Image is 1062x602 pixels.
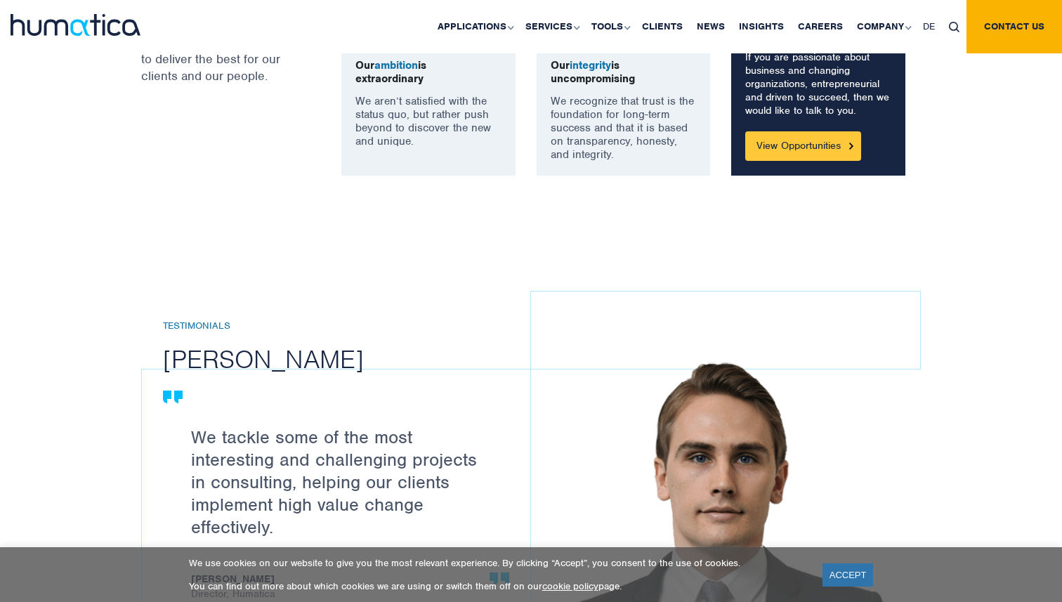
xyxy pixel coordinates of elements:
[163,320,551,332] h6: Testimonials
[189,557,805,569] p: We use cookies on our website to give you the most relevant experience. By clicking “Accept”, you...
[191,426,495,538] p: We tackle some of the most interesting and challenging projects in consulting, helping our client...
[163,343,551,375] h2: [PERSON_NAME]
[374,58,418,72] span: ambition
[570,58,611,72] span: integrity
[542,580,598,592] a: cookie policy
[551,59,697,86] p: Our is uncompromising
[949,22,959,32] img: search_icon
[822,563,874,587] a: ACCEPT
[189,580,805,592] p: You can find out more about which cookies we are using or switch them off on our page.
[923,20,935,32] span: DE
[355,95,501,148] p: We aren’t satisfied with the status quo, but rather push beyond to discover the new and unique.
[745,51,891,117] p: If you are passionate about business and changing organizations, entrepreneurial and driven to su...
[11,14,140,36] img: logo
[355,59,501,86] p: Our is extraordinary
[849,143,853,149] img: Button
[745,131,861,161] a: View Opportunities
[551,95,697,162] p: We recognize that trust is the foundation for long-term success and that it is based on transpare...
